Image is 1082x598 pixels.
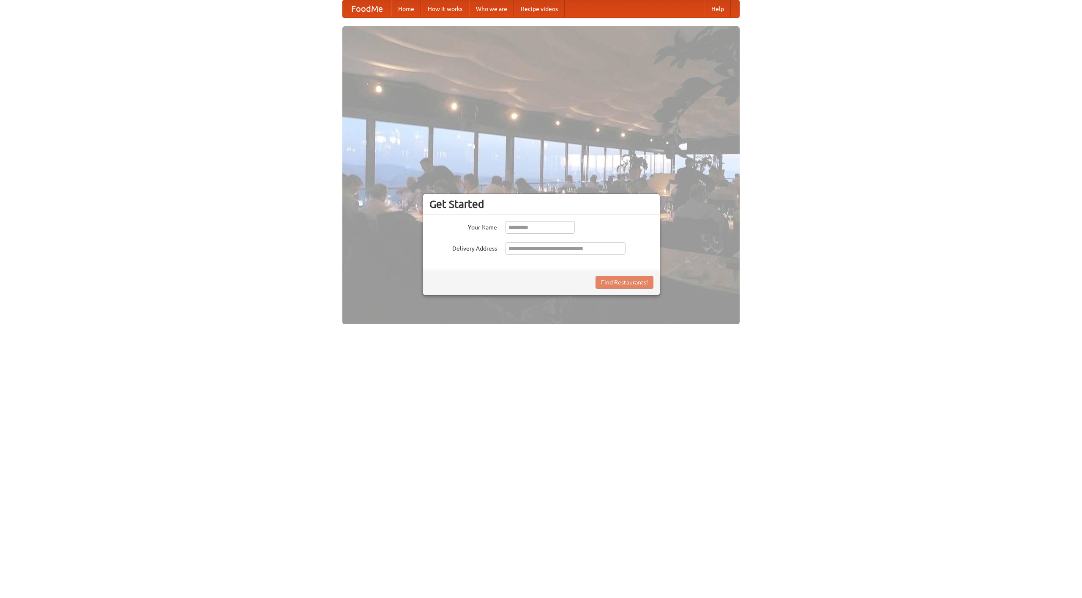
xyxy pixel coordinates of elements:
a: FoodMe [343,0,391,17]
button: Find Restaurants! [596,276,653,289]
label: Your Name [429,221,497,232]
label: Delivery Address [429,242,497,253]
a: Recipe videos [514,0,565,17]
a: Home [391,0,421,17]
a: Who we are [469,0,514,17]
a: Help [705,0,731,17]
a: How it works [421,0,469,17]
h3: Get Started [429,198,653,210]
